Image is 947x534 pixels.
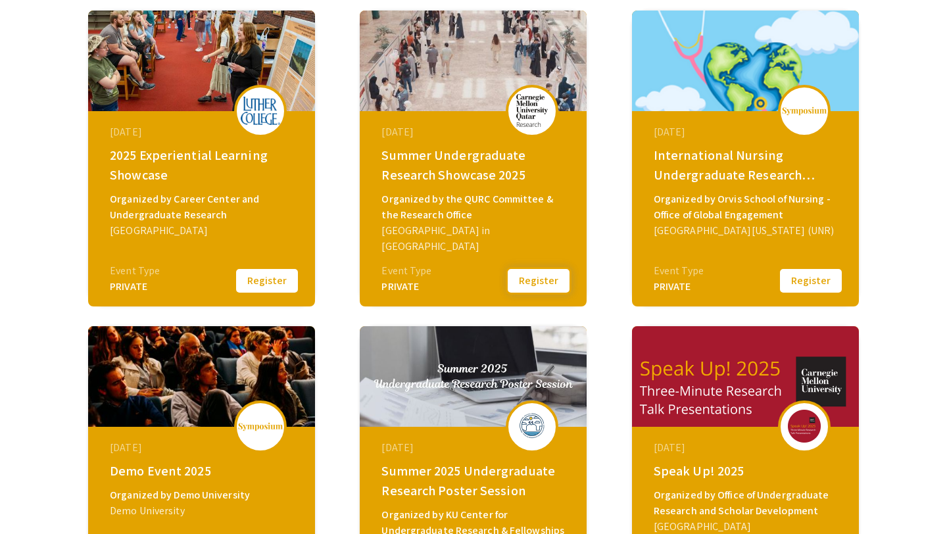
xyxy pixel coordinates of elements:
div: Speak Up! 2025 [654,461,840,481]
div: Demo University [110,503,297,519]
div: Summer 2025 Undergraduate Research Poster Session [381,461,568,500]
div: [DATE] [110,124,297,140]
img: demo-event-2025_eventCoverPhoto_e268cd__thumb.jpg [88,326,315,427]
img: summer-2025-undergraduate-research-poster-session_eventLogo_a048e7_.png [512,410,552,443]
button: Register [506,267,571,295]
div: Event Type [654,263,704,279]
button: Register [778,267,844,295]
button: Register [234,267,300,295]
img: 2025-experiential-learning-showcase_eventLogo_377aea_.png [241,97,280,125]
div: [DATE] [654,124,840,140]
img: summer-2025-undergraduate-research-poster-session_eventCoverPhoto_77f9a4__thumb.jpg [360,326,587,427]
div: [DATE] [654,440,840,456]
div: [GEOGRAPHIC_DATA] [110,223,297,239]
div: Demo Event 2025 [110,461,297,481]
img: global-connections-in-nursing-philippines-neva_eventCoverPhoto_3453dd__thumb.png [632,11,859,111]
img: logo_v2.png [237,422,283,431]
div: Organized by Demo University [110,487,297,503]
div: Organized by the QURC Committee & the Research Office [381,191,568,223]
img: speak-up-2025_eventLogo_8a7d19_.png [785,410,824,443]
div: Organized by Career Center and Undergraduate Research [110,191,297,223]
div: Summer Undergraduate Research Showcase 2025 [381,145,568,185]
div: PRIVATE [654,279,704,295]
img: speak-up-2025_eventCoverPhoto_f5af8f__thumb.png [632,326,859,427]
img: 2025-experiential-learning-showcase_eventCoverPhoto_3051d9__thumb.jpg [88,11,315,111]
iframe: Chat [10,475,56,524]
div: 2025 Experiential Learning Showcase [110,145,297,185]
div: PRIVATE [381,279,431,295]
div: International Nursing Undergraduate Research Symposium (INURS) [654,145,840,185]
div: Organized by Office of Undergraduate Research and Scholar Development [654,487,840,519]
div: Organized by Orvis School of Nursing - Office of Global Engagement [654,191,840,223]
div: Event Type [381,263,431,279]
div: Event Type [110,263,160,279]
div: [GEOGRAPHIC_DATA] in [GEOGRAPHIC_DATA] [381,223,568,255]
div: [DATE] [110,440,297,456]
div: PRIVATE [110,279,160,295]
div: [DATE] [381,124,568,140]
div: [GEOGRAPHIC_DATA][US_STATE] (UNR) [654,223,840,239]
img: summer-undergraduate-research-showcase-2025_eventCoverPhoto_d7183b__thumb.jpg [360,11,587,111]
div: [DATE] [381,440,568,456]
img: summer-undergraduate-research-showcase-2025_eventLogo_367938_.png [512,94,552,127]
img: logo_v2.png [781,107,827,116]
